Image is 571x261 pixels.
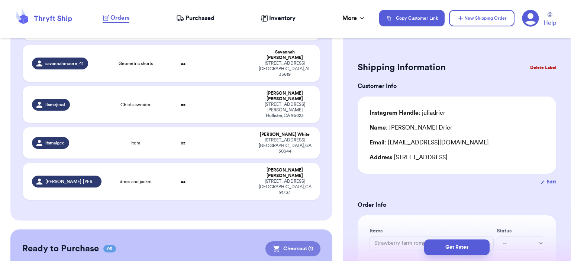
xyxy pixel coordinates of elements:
[370,140,386,146] span: Email:
[370,125,388,131] span: Name:
[541,178,556,186] button: Edit
[45,102,65,108] span: itsmejess1
[358,62,446,74] h2: Shipping Information
[120,179,152,185] span: dress and jacket
[269,14,296,23] span: Inventory
[370,153,544,162] div: [STREET_ADDRESS]
[370,138,544,147] div: [EMAIL_ADDRESS][DOMAIN_NAME]
[186,14,214,23] span: Purchased
[45,61,84,66] span: savannahmoore_41
[259,137,311,154] div: [STREET_ADDRESS] [GEOGRAPHIC_DATA] , GA 30344
[259,102,311,118] div: [STREET_ADDRESS][PERSON_NAME] Hollister , CA 95023
[259,132,311,137] div: [PERSON_NAME] White
[424,239,490,255] button: Get Rates
[181,102,186,107] strong: oz
[131,140,140,146] span: Item
[45,140,65,146] span: itsmalgee
[259,167,311,179] div: [PERSON_NAME] [PERSON_NAME]
[543,12,556,27] a: Help
[370,227,494,235] label: Items
[265,241,320,256] button: Checkout (1)
[181,61,186,66] strong: oz
[259,61,311,77] div: [STREET_ADDRESS] [GEOGRAPHIC_DATA] , AL 35619
[181,179,186,184] strong: oz
[370,108,445,117] div: juliadrier
[103,245,116,252] span: 05
[120,102,151,108] span: Chiefs sweater
[342,14,366,23] div: More
[181,141,186,145] strong: oz
[261,14,296,23] a: Inventory
[259,91,311,102] div: [PERSON_NAME] [PERSON_NAME]
[379,10,445,26] button: Copy Customer Link
[543,19,556,27] span: Help
[259,179,311,195] div: [STREET_ADDRESS] [GEOGRAPHIC_DATA] , CA 91737
[119,61,153,66] span: Geometric shorts
[370,123,452,132] div: [PERSON_NAME] Drier
[449,10,514,26] button: New Shipping Order
[110,13,129,22] span: Orders
[370,110,420,116] span: Instagram Handle:
[370,154,392,160] span: Address
[22,243,99,255] h2: Ready to Purchase
[358,200,556,209] h3: Order Info
[103,13,129,23] a: Orders
[497,227,544,235] label: Status
[176,14,214,23] a: Purchased
[358,82,556,91] h3: Customer Info
[527,59,559,76] button: Delete Label
[259,49,311,61] div: Savannah [PERSON_NAME]
[45,179,97,185] span: [PERSON_NAME].[PERSON_NAME]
